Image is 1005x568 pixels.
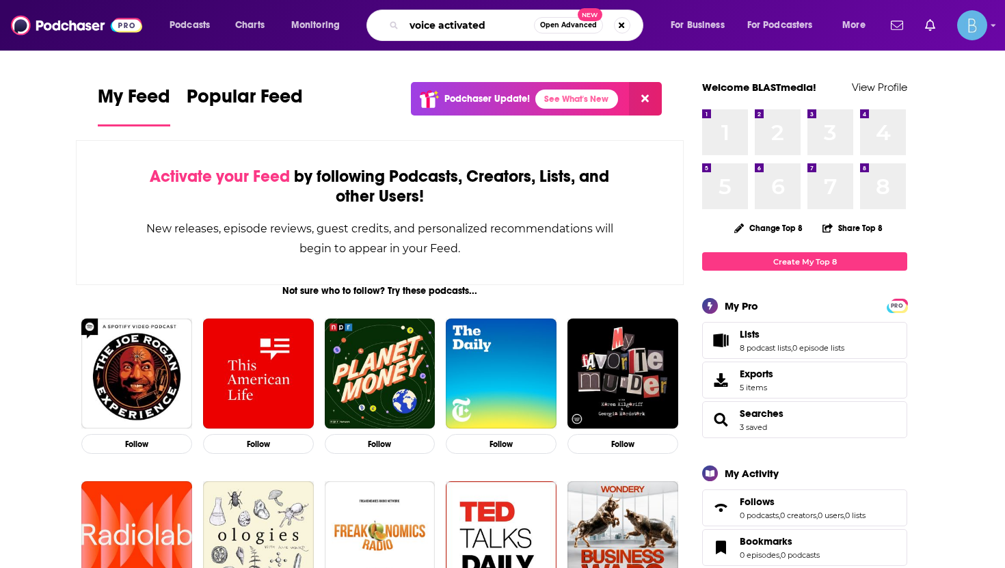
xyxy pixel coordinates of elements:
button: Follow [446,434,557,454]
span: Lists [702,322,907,359]
a: My Feed [98,85,170,126]
a: View Profile [852,81,907,94]
span: More [842,16,866,35]
span: Searches [702,401,907,438]
span: Bookmarks [702,529,907,566]
span: Popular Feed [187,85,303,116]
div: by following Podcasts, Creators, Lists, and other Users! [145,167,615,206]
span: Lists [740,328,760,340]
span: Podcasts [170,16,210,35]
span: Activate your Feed [150,166,290,187]
a: 0 creators [780,511,816,520]
button: open menu [738,14,833,36]
img: Podchaser - Follow, Share and Rate Podcasts [11,12,142,38]
span: 5 items [740,383,773,392]
a: See What's New [535,90,618,109]
button: Follow [203,434,314,454]
span: , [844,511,845,520]
button: Follow [325,434,435,454]
a: Exports [702,362,907,398]
a: Popular Feed [187,85,303,126]
a: 0 lists [845,511,866,520]
a: 3 saved [740,422,767,432]
span: Open Advanced [540,22,597,29]
span: My Feed [98,85,170,116]
a: Lists [740,328,844,340]
a: Follows [707,498,734,517]
a: PRO [889,300,905,310]
span: , [791,343,792,353]
a: Show notifications dropdown [885,14,909,37]
span: For Podcasters [747,16,813,35]
span: , [779,511,780,520]
span: , [779,550,781,560]
img: The Daily [446,319,557,429]
img: My Favorite Murder with Karen Kilgariff and Georgia Hardstark [567,319,678,429]
a: Searches [740,407,783,420]
a: 0 podcasts [740,511,779,520]
span: Bookmarks [740,535,792,547]
button: open menu [282,14,358,36]
button: open menu [160,14,228,36]
span: PRO [889,301,905,311]
a: 0 episode lists [792,343,844,353]
span: New [578,8,602,21]
a: Create My Top 8 [702,252,907,271]
span: Follows [740,496,775,508]
button: Open AdvancedNew [534,17,603,33]
a: 0 users [818,511,844,520]
button: Follow [567,434,678,454]
input: Search podcasts, credits, & more... [404,14,534,36]
span: Charts [235,16,265,35]
button: Change Top 8 [726,219,811,236]
button: Show profile menu [957,10,987,40]
img: The Joe Rogan Experience [81,319,192,429]
div: My Activity [725,467,779,480]
span: Monitoring [291,16,340,35]
p: Podchaser Update! [444,93,530,105]
div: Not sure who to follow? Try these podcasts... [76,285,684,297]
span: Logged in as BLASTmedia [957,10,987,40]
a: 0 podcasts [781,550,820,560]
div: My Pro [725,299,758,312]
a: Bookmarks [740,535,820,547]
a: Welcome BLASTmedia! [702,81,816,94]
img: This American Life [203,319,314,429]
a: 0 episodes [740,550,779,560]
span: Exports [740,368,773,380]
img: User Profile [957,10,987,40]
button: Share Top 8 [822,215,883,241]
span: Exports [707,370,734,390]
div: Search podcasts, credits, & more... [379,10,656,41]
a: Searches [707,410,734,429]
span: , [816,511,818,520]
div: New releases, episode reviews, guest credits, and personalized recommendations will begin to appe... [145,219,615,258]
img: Planet Money [325,319,435,429]
a: Follows [740,496,866,508]
a: Show notifications dropdown [920,14,941,37]
button: open menu [833,14,883,36]
button: Follow [81,434,192,454]
button: open menu [661,14,742,36]
a: Bookmarks [707,538,734,557]
span: For Business [671,16,725,35]
a: Charts [226,14,273,36]
span: Follows [702,489,907,526]
a: Lists [707,331,734,350]
a: 8 podcast lists [740,343,791,353]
